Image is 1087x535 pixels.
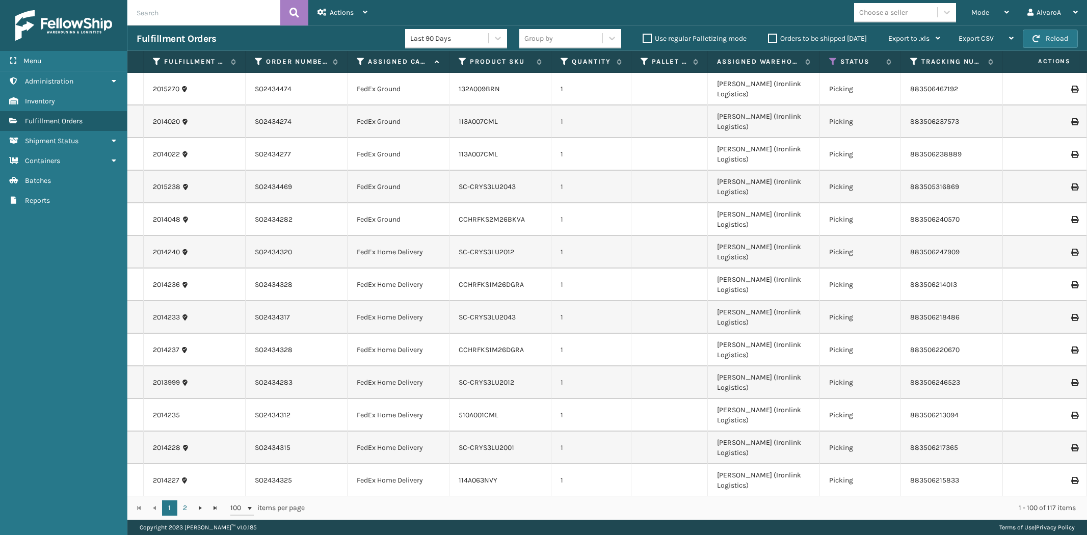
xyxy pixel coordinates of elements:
i: Print Label [1071,314,1077,321]
td: [PERSON_NAME] (Ironlink Logistics) [708,171,820,203]
td: Picking [820,171,901,203]
label: Assigned Carrier Service [368,57,430,66]
label: Use regular Palletizing mode [643,34,747,43]
a: 883506240570 [910,215,960,224]
td: FedEx Ground [348,171,449,203]
td: [PERSON_NAME] (Ironlink Logistics) [708,138,820,171]
td: FedEx Home Delivery [348,301,449,334]
td: Picking [820,73,901,105]
td: SO2434274 [246,105,348,138]
a: Go to the next page [193,500,208,516]
a: 132A009BRN [459,85,500,93]
td: Picking [820,105,901,138]
a: 510A001CML [459,411,498,419]
a: CCHRFKS2M26BKVA [459,215,525,224]
div: Choose a seller [859,7,908,18]
td: [PERSON_NAME] (Ironlink Logistics) [708,203,820,236]
td: SO2434469 [246,171,348,203]
i: Print Label [1071,216,1077,223]
td: 1 [551,269,631,301]
td: 1 [551,73,631,105]
td: FedEx Home Delivery [348,399,449,432]
span: Actions [1006,53,1077,70]
td: SO2434283 [246,366,348,399]
label: Assigned Warehouse [717,57,800,66]
img: logo [15,10,112,41]
i: Print Label [1071,183,1077,191]
a: 883506247909 [910,248,960,256]
td: SO2434277 [246,138,348,171]
td: [PERSON_NAME] (Ironlink Logistics) [708,399,820,432]
td: FedEx Home Delivery [348,432,449,464]
td: Picking [820,203,901,236]
a: 1 [162,500,177,516]
td: FedEx Home Delivery [348,236,449,269]
td: [PERSON_NAME] (Ironlink Logistics) [708,432,820,464]
a: 883506214013 [910,280,957,289]
a: Privacy Policy [1036,524,1075,531]
label: Product SKU [470,57,532,66]
a: 2014227 [153,475,179,486]
a: 2 [177,500,193,516]
button: Reload [1023,30,1078,48]
a: 2015270 [153,84,179,94]
a: CCHRFKS1M26DGRA [459,280,524,289]
span: Mode [971,8,989,17]
span: Reports [25,196,50,205]
a: CCHRFKS1M26DGRA [459,345,524,354]
a: 113A007CML [459,150,498,158]
span: items per page [230,500,305,516]
label: Status [840,57,881,66]
i: Print Label [1071,249,1077,256]
a: 2014022 [153,149,180,159]
td: Picking [820,236,901,269]
a: Go to the last page [208,500,223,516]
label: Order Number [266,57,328,66]
td: [PERSON_NAME] (Ironlink Logistics) [708,366,820,399]
label: Fulfillment Order Id [164,57,226,66]
a: 883506218486 [910,313,960,322]
td: SO2434317 [246,301,348,334]
td: Picking [820,464,901,497]
td: 1 [551,203,631,236]
td: FedEx Ground [348,138,449,171]
a: 883506246523 [910,378,960,387]
td: SO2434312 [246,399,348,432]
a: SC-CRYS3LU2043 [459,313,516,322]
div: | [999,520,1075,535]
span: Export to .xls [888,34,930,43]
a: 883506213094 [910,411,959,419]
a: 2014233 [153,312,180,323]
td: Picking [820,432,901,464]
i: Print Label [1071,151,1077,158]
a: 2014236 [153,280,180,290]
td: FedEx Ground [348,73,449,105]
td: SO2434282 [246,203,348,236]
a: SC-CRYS3LU2012 [459,248,514,256]
td: Picking [820,399,901,432]
td: Picking [820,334,901,366]
td: FedEx Ground [348,203,449,236]
a: SC-CRYS3LU2043 [459,182,516,191]
i: Print Label [1071,118,1077,125]
p: Copyright 2023 [PERSON_NAME]™ v 1.0.185 [140,520,257,535]
td: 1 [551,301,631,334]
i: Print Label [1071,412,1077,419]
a: 883506215833 [910,476,959,485]
td: Picking [820,269,901,301]
a: 883506467192 [910,85,958,93]
td: SO2434320 [246,236,348,269]
a: 2014020 [153,117,180,127]
a: 2014228 [153,443,180,453]
td: 1 [551,464,631,497]
td: SO2434474 [246,73,348,105]
a: 2014048 [153,215,180,225]
div: 1 - 100 of 117 items [319,503,1076,513]
a: 883506238889 [910,150,962,158]
div: Group by [524,33,553,44]
span: Administration [25,77,73,86]
i: Print Label [1071,379,1077,386]
td: [PERSON_NAME] (Ironlink Logistics) [708,464,820,497]
td: SO2434328 [246,269,348,301]
td: 1 [551,138,631,171]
